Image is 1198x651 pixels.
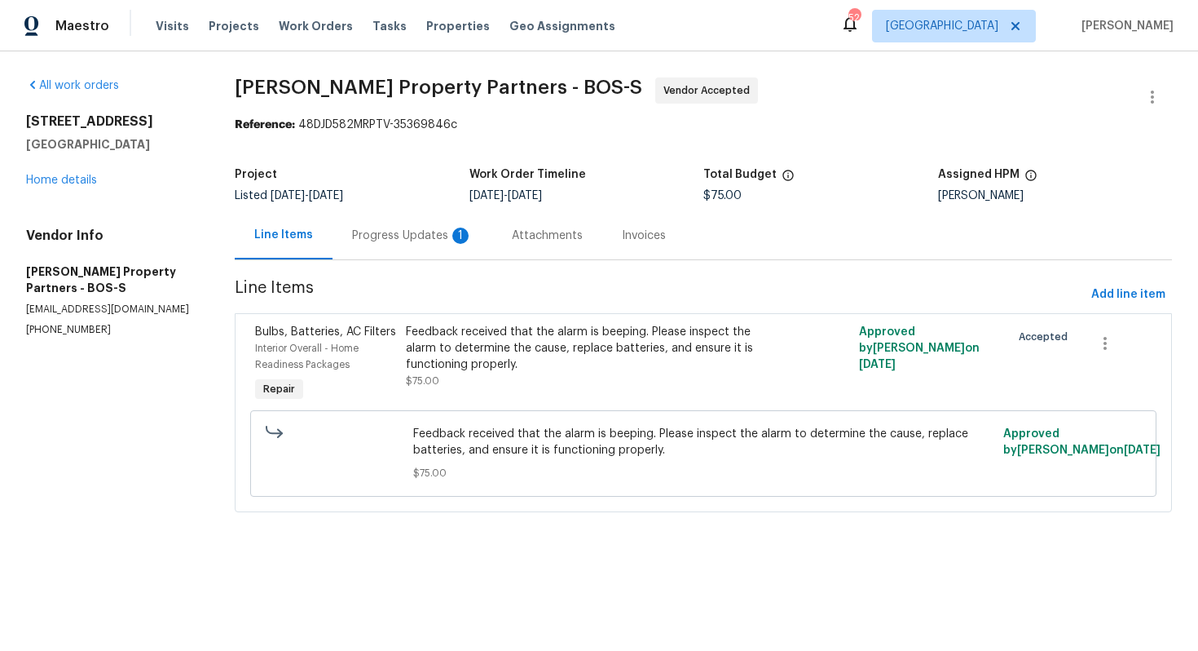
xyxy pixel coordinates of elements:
span: Maestro [55,18,109,34]
span: Accepted [1019,329,1074,345]
div: Feedback received that the alarm is beeping. Please inspect the alarm to determine the cause, rep... [406,324,773,373]
div: Progress Updates [352,228,473,244]
span: Feedback received that the alarm is beeping. Please inspect the alarm to determine the cause, rep... [413,426,993,458]
div: Attachments [512,228,583,244]
a: All work orders [26,80,119,91]
span: Tasks [372,20,407,32]
span: Properties [426,18,490,34]
span: The total cost of line items that have been proposed by Opendoor. This sum includes line items th... [782,169,795,190]
button: Add line item [1085,280,1172,310]
h2: [STREET_ADDRESS] [26,113,196,130]
span: The hpm assigned to this work order. [1024,169,1037,190]
span: [DATE] [271,190,305,201]
span: $75.00 [413,465,993,481]
span: Line Items [235,280,1085,310]
div: 52 [848,10,860,26]
span: - [469,190,542,201]
span: Listed [235,190,343,201]
a: Home details [26,175,97,186]
div: Line Items [254,227,313,243]
span: $75.00 [406,376,439,386]
span: [DATE] [469,190,504,201]
h5: Total Budget [703,169,777,180]
span: Interior Overall - Home Readiness Packages [255,343,359,370]
h5: Assigned HPM [938,169,1020,180]
span: [DATE] [859,359,896,370]
span: Bulbs, Batteries, AC Filters [255,326,396,338]
div: Invoices [622,228,666,244]
h5: [PERSON_NAME] Property Partners - BOS-S [26,263,196,296]
span: Add line item [1091,285,1165,305]
span: Repair [257,381,302,397]
div: 1 [452,228,469,244]
h5: Project [235,169,277,180]
p: [EMAIL_ADDRESS][DOMAIN_NAME] [26,303,196,317]
div: [PERSON_NAME] [938,190,1172,201]
span: Approved by [PERSON_NAME] on [1003,428,1161,456]
span: Visits [156,18,189,34]
span: [PERSON_NAME] Property Partners - BOS-S [235,77,642,97]
span: [PERSON_NAME] [1075,18,1174,34]
span: Projects [209,18,259,34]
b: Reference: [235,119,295,131]
span: Vendor Accepted [663,82,756,99]
span: [DATE] [508,190,542,201]
span: Geo Assignments [509,18,615,34]
span: Work Orders [279,18,353,34]
h4: Vendor Info [26,228,196,244]
span: [DATE] [309,190,343,201]
h5: [GEOGRAPHIC_DATA] [26,136,196,153]
p: [PHONE_NUMBER] [26,323,196,337]
span: [GEOGRAPHIC_DATA] [886,18,998,34]
span: - [271,190,343,201]
div: 48DJD582MRPTV-35369846c [235,117,1172,133]
h5: Work Order Timeline [469,169,586,180]
span: $75.00 [703,190,742,201]
span: [DATE] [1124,445,1161,456]
span: Approved by [PERSON_NAME] on [859,326,980,370]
